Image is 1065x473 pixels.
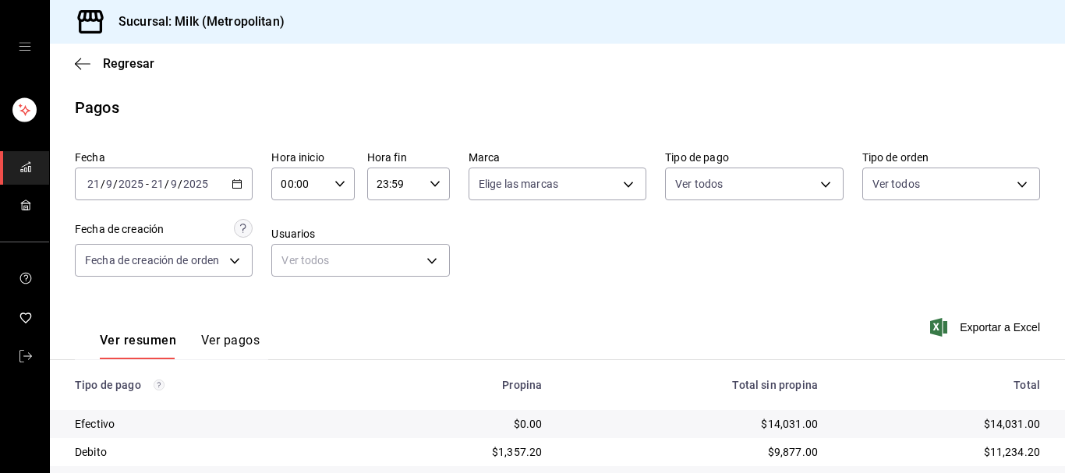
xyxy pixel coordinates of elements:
div: Pagos [75,96,119,119]
input: -- [170,178,178,190]
span: / [178,178,182,190]
span: Fecha de creación de orden [85,252,219,268]
label: Tipo de pago [665,152,843,163]
button: Regresar [75,56,154,71]
input: -- [87,178,101,190]
div: Efectivo [75,416,355,432]
input: -- [105,178,113,190]
span: / [165,178,169,190]
h3: Sucursal: Milk (Metropolitan) [106,12,285,31]
span: / [101,178,105,190]
div: Debito [75,444,355,460]
div: $9,877.00 [567,444,818,460]
input: ---- [182,178,209,190]
input: -- [150,178,165,190]
span: Ver todos [872,176,920,192]
div: $14,031.00 [567,416,818,432]
div: Ver todos [271,244,449,277]
div: $14,031.00 [843,416,1040,432]
label: Hora fin [367,152,450,163]
button: Ver pagos [201,333,260,359]
div: Fecha de creación [75,221,164,238]
div: $1,357.20 [380,444,543,460]
label: Fecha [75,152,253,163]
span: Regresar [103,56,154,71]
input: ---- [118,178,144,190]
svg: Los pagos realizados con Pay y otras terminales son montos brutos. [154,379,165,390]
span: - [146,178,149,190]
div: Propina [380,379,543,391]
label: Hora inicio [271,152,354,163]
div: $11,234.20 [843,444,1040,460]
div: Total [843,379,1040,391]
button: open drawer [19,41,31,53]
div: navigation tabs [100,333,260,359]
span: / [113,178,118,190]
div: Tipo de pago [75,379,355,391]
label: Tipo de orden [862,152,1040,163]
label: Usuarios [271,228,449,239]
button: Exportar a Excel [933,318,1040,337]
button: Ver resumen [100,333,176,359]
span: Elige las marcas [479,176,558,192]
div: $0.00 [380,416,543,432]
span: Ver todos [675,176,723,192]
label: Marca [469,152,646,163]
div: Total sin propina [567,379,818,391]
